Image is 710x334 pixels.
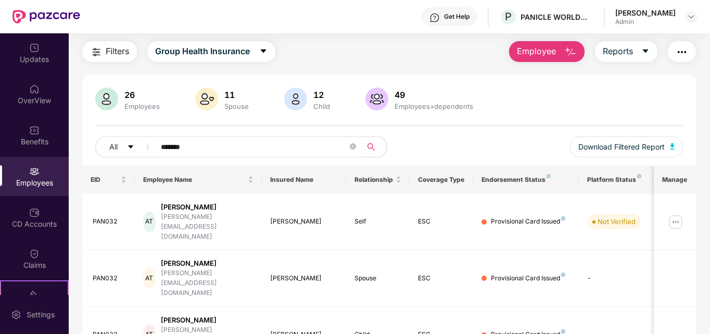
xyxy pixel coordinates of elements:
[259,47,268,56] span: caret-down
[311,90,332,100] div: 12
[354,274,401,283] div: Spouse
[561,329,565,333] img: svg+xml;base64,PHN2ZyB4bWxucz0iaHR0cDovL3d3dy53My5vcmcvMjAwMC9zdmciIHdpZHRoPSI4IiBoZWlnaHQ9IjgiIH...
[570,137,683,157] button: Download Filtered Report
[429,13,440,23] img: svg+xml;base64,PHN2ZyBpZD0iSGVscC0zMngzMiIgeG1sbnM9Imh0dHA6Ly93d3cudzMub3JnLzIwMDAvc3ZnIiB3aWR0aD...
[143,268,155,289] div: AT
[262,166,347,194] th: Insured Name
[23,310,58,320] div: Settings
[93,274,127,283] div: PAN032
[90,46,103,58] img: svg+xml;base64,PHN2ZyB4bWxucz0iaHR0cDovL3d3dy53My5vcmcvMjAwMC9zdmciIHdpZHRoPSIyNCIgaGVpZ2h0PSIyNC...
[127,143,134,152] span: caret-down
[109,141,118,153] span: All
[392,102,475,110] div: Employees+dependents
[354,217,401,227] div: Self
[106,45,129,58] span: Filters
[346,166,410,194] th: Relationship
[392,90,475,100] div: 49
[311,102,332,110] div: Child
[361,143,382,151] span: search
[654,166,696,194] th: Manage
[82,166,135,194] th: EID
[222,90,251,100] div: 11
[161,268,253,298] div: [PERSON_NAME][EMAIL_ADDRESS][DOMAIN_NAME]
[587,176,644,184] div: Platform Status
[122,90,162,100] div: 26
[615,8,676,18] div: [PERSON_NAME]
[595,41,657,62] button: Reportscaret-down
[491,274,565,283] div: Provisional Card Issued
[93,217,127,227] div: PAN032
[29,166,40,177] img: svg+xml;base64,PHN2ZyBpZD0iRW1wbG95ZWVzIiB4bWxucz0iaHR0cDovL3d3dy53My5vcmcvMjAwMC9zdmciIHdpZHRoPS...
[155,45,250,58] span: Group Health Insurance
[505,10,512,23] span: P
[29,207,40,218] img: svg+xml;base64,PHN2ZyBpZD0iQ0RfQWNjb3VudHMiIGRhdGEtbmFtZT0iQ0QgQWNjb3VudHMiIHhtbG5zPSJodHRwOi8vd3...
[676,46,688,58] img: svg+xml;base64,PHN2ZyB4bWxucz0iaHR0cDovL3d3dy53My5vcmcvMjAwMC9zdmciIHdpZHRoPSIyNCIgaGVpZ2h0PSIyNC...
[161,202,253,212] div: [PERSON_NAME]
[481,176,570,184] div: Endorsement Status
[195,88,218,110] img: svg+xml;base64,PHN2ZyB4bWxucz0iaHR0cDovL3d3dy53My5vcmcvMjAwMC9zdmciIHhtbG5zOnhsaW5rPSJodHRwOi8vd3...
[95,88,118,110] img: svg+xml;base64,PHN2ZyB4bWxucz0iaHR0cDovL3d3dy53My5vcmcvMjAwMC9zdmciIHhtbG5zOnhsaW5rPSJodHRwOi8vd3...
[641,47,650,56] span: caret-down
[29,84,40,94] img: svg+xml;base64,PHN2ZyBpZD0iSG9tZSIgeG1sbnM9Imh0dHA6Ly93d3cudzMub3JnLzIwMDAvc3ZnIiB3aWR0aD0iMjAiIG...
[361,137,387,157] button: search
[29,125,40,135] img: svg+xml;base64,PHN2ZyBpZD0iQmVuZWZpdHMiIHhtbG5zPSJodHRwOi8vd3d3LnczLm9yZy8yMDAwL3N2ZyIgd2lkdGg9Ij...
[270,274,338,283] div: [PERSON_NAME]
[143,212,155,232] div: AT
[122,102,162,110] div: Employees
[615,18,676,26] div: Admin
[418,274,465,283] div: ESC
[82,41,137,62] button: Filters
[444,13,470,21] div: Get Help
[161,212,253,242] div: [PERSON_NAME][EMAIL_ADDRESS][DOMAIN_NAME]
[147,41,275,62] button: Group Health Insurancecaret-down
[521,12,593,22] div: PANICLE WORLDWIDE PRIVATE LIMITED
[143,176,246,184] span: Employee Name
[29,249,40,259] img: svg+xml;base64,PHN2ZyBpZD0iQ2xhaW0iIHhtbG5zPSJodHRwOi8vd3d3LnczLm9yZy8yMDAwL3N2ZyIgd2lkdGg9IjIwIi...
[270,217,338,227] div: [PERSON_NAME]
[29,43,40,53] img: svg+xml;base64,PHN2ZyBpZD0iVXBkYXRlZCIgeG1sbnM9Imh0dHA6Ly93d3cudzMub3JnLzIwMDAvc3ZnIiB3aWR0aD0iMj...
[222,102,251,110] div: Spouse
[11,310,21,320] img: svg+xml;base64,PHN2ZyBpZD0iU2V0dGluZy0yMHgyMCIgeG1sbnM9Imh0dHA6Ly93d3cudzMub3JnLzIwMDAvc3ZnIiB3aW...
[491,217,565,227] div: Provisional Card Issued
[603,45,633,58] span: Reports
[410,166,473,194] th: Coverage Type
[418,217,465,227] div: ESC
[564,46,577,58] img: svg+xml;base64,PHN2ZyB4bWxucz0iaHR0cDovL3d3dy53My5vcmcvMjAwMC9zdmciIHhtbG5zOnhsaW5rPSJodHRwOi8vd3...
[161,315,253,325] div: [PERSON_NAME]
[350,143,356,150] span: close-circle
[29,290,40,300] img: svg+xml;base64,PHN2ZyB4bWxucz0iaHR0cDovL3d3dy53My5vcmcvMjAwMC9zdmciIHdpZHRoPSIyMSIgaGVpZ2h0PSIyMC...
[354,176,394,184] span: Relationship
[637,174,641,178] img: svg+xml;base64,PHN2ZyB4bWxucz0iaHR0cDovL3d3dy53My5vcmcvMjAwMC9zdmciIHdpZHRoPSI4IiBoZWlnaHQ9IjgiIH...
[161,258,253,268] div: [PERSON_NAME]
[598,216,636,227] div: Not Verified
[517,45,556,58] span: Employee
[95,137,159,157] button: Allcaret-down
[350,142,356,152] span: close-circle
[509,41,585,62] button: Employee
[135,166,262,194] th: Employee Name
[667,214,684,230] img: manageButton
[365,88,388,110] img: svg+xml;base64,PHN2ZyB4bWxucz0iaHR0cDovL3d3dy53My5vcmcvMjAwMC9zdmciIHhtbG5zOnhsaW5rPSJodHRwOi8vd3...
[670,143,675,150] img: svg+xml;base64,PHN2ZyB4bWxucz0iaHR0cDovL3d3dy53My5vcmcvMjAwMC9zdmciIHhtbG5zOnhsaW5rPSJodHRwOi8vd3...
[91,176,119,184] span: EID
[284,88,307,110] img: svg+xml;base64,PHN2ZyB4bWxucz0iaHR0cDovL3d3dy53My5vcmcvMjAwMC9zdmciIHhtbG5zOnhsaW5rPSJodHRwOi8vd3...
[12,10,80,23] img: New Pazcare Logo
[561,216,565,220] img: svg+xml;base64,PHN2ZyB4bWxucz0iaHR0cDovL3d3dy53My5vcmcvMjAwMC9zdmciIHdpZHRoPSI4IiBoZWlnaHQ9IjgiIH...
[547,174,551,178] img: svg+xml;base64,PHN2ZyB4bWxucz0iaHR0cDovL3d3dy53My5vcmcvMjAwMC9zdmciIHdpZHRoPSI4IiBoZWlnaHQ9IjgiIH...
[578,141,665,153] span: Download Filtered Report
[579,250,653,307] td: -
[561,273,565,277] img: svg+xml;base64,PHN2ZyB4bWxucz0iaHR0cDovL3d3dy53My5vcmcvMjAwMC9zdmciIHdpZHRoPSI4IiBoZWlnaHQ9IjgiIH...
[687,13,695,21] img: svg+xml;base64,PHN2ZyBpZD0iRHJvcGRvd24tMzJ4MzIiIHhtbG5zPSJodHRwOi8vd3d3LnczLm9yZy8yMDAwL3N2ZyIgd2...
